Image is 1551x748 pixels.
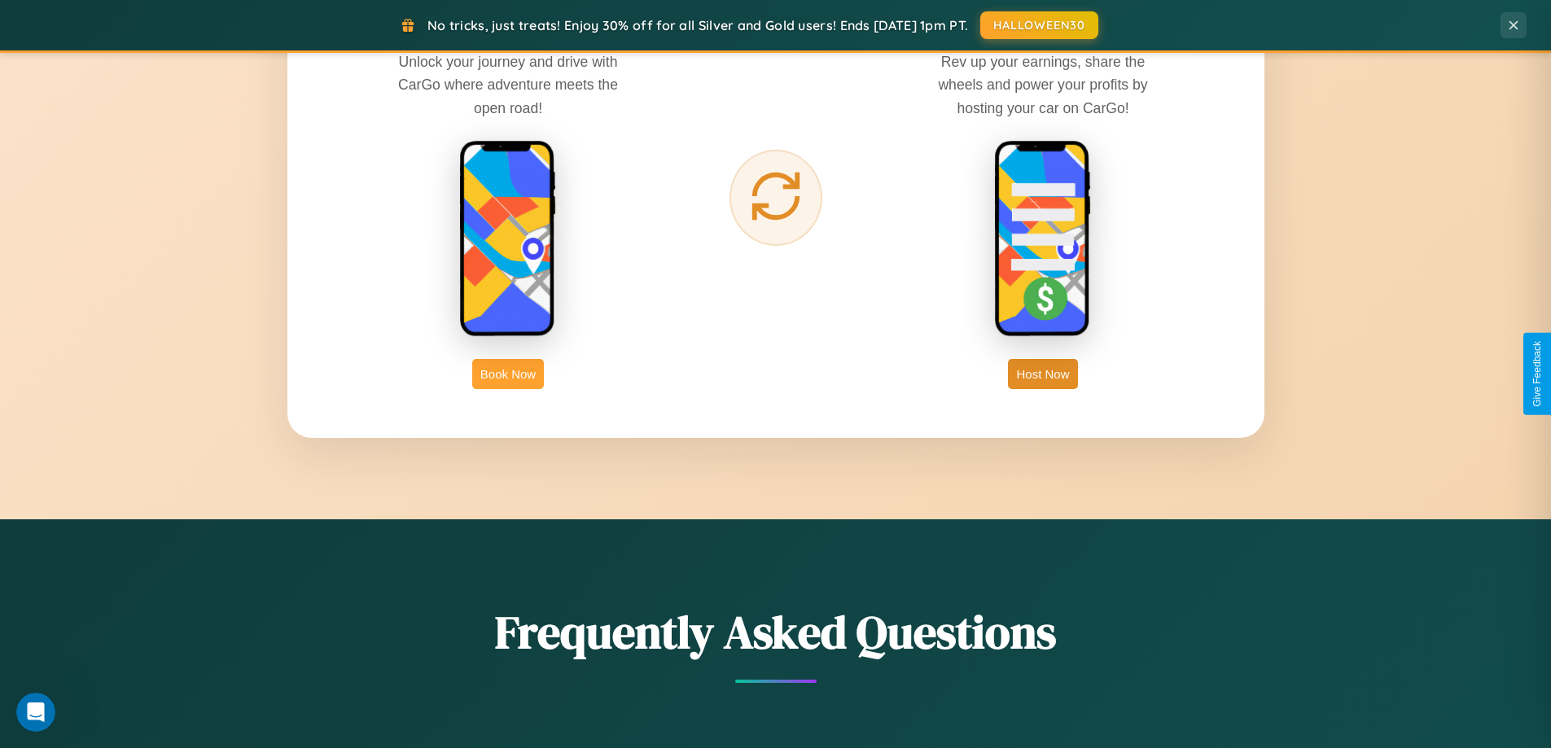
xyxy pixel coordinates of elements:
button: HALLOWEEN30 [980,11,1098,39]
div: Give Feedback [1531,341,1543,407]
iframe: Intercom live chat [16,693,55,732]
p: Unlock your journey and drive with CarGo where adventure meets the open road! [386,50,630,119]
button: Book Now [472,359,544,389]
h2: Frequently Asked Questions [287,601,1264,663]
img: host phone [994,140,1092,339]
p: Rev up your earnings, share the wheels and power your profits by hosting your car on CarGo! [921,50,1165,119]
button: Host Now [1008,359,1077,389]
span: No tricks, just treats! Enjoy 30% off for all Silver and Gold users! Ends [DATE] 1pm PT. [427,17,968,33]
img: rent phone [459,140,557,339]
